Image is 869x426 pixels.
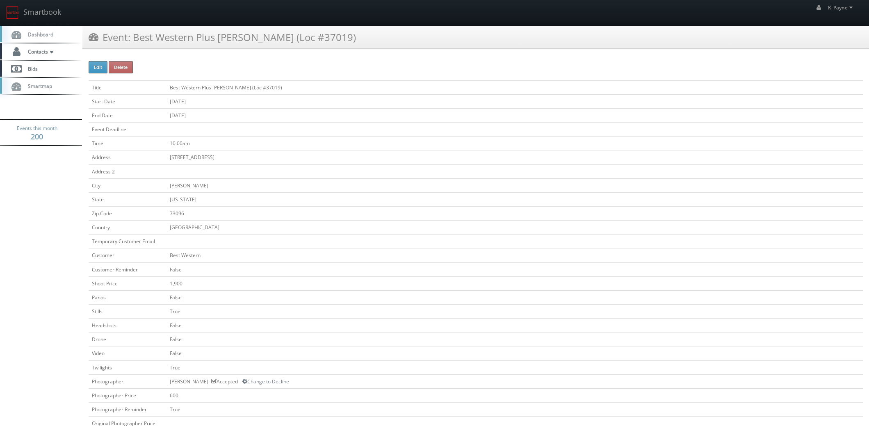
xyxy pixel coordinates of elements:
[167,150,863,164] td: [STREET_ADDRESS]
[89,178,167,192] td: City
[89,262,167,276] td: Customer Reminder
[89,123,167,137] td: Event Deadline
[24,31,53,38] span: Dashboard
[24,65,38,72] span: Bids
[167,333,863,346] td: False
[24,82,52,89] span: Smartmap
[89,206,167,220] td: Zip Code
[89,137,167,150] td: Time
[242,378,289,385] a: Change to Decline
[89,248,167,262] td: Customer
[89,346,167,360] td: Video
[89,388,167,402] td: Photographer Price
[89,108,167,122] td: End Date
[167,374,863,388] td: [PERSON_NAME] - Accepted --
[89,333,167,346] td: Drone
[167,346,863,360] td: False
[167,360,863,374] td: True
[167,304,863,318] td: True
[828,4,855,11] span: K_Payne
[167,248,863,262] td: Best Western
[89,150,167,164] td: Address
[89,192,167,206] td: State
[167,80,863,94] td: Best Western Plus [PERSON_NAME] (Loc #37019)
[167,276,863,290] td: 1,900
[89,61,107,73] button: Edit
[167,178,863,192] td: [PERSON_NAME]
[6,6,19,19] img: smartbook-logo.png
[167,402,863,416] td: True
[24,48,55,55] span: Contacts
[167,137,863,150] td: 10:00am
[89,221,167,235] td: Country
[89,276,167,290] td: Shoot Price
[167,319,863,333] td: False
[167,262,863,276] td: False
[167,388,863,402] td: 600
[89,290,167,304] td: Panos
[89,402,167,416] td: Photographer Reminder
[89,360,167,374] td: Twilights
[167,290,863,304] td: False
[89,80,167,94] td: Title
[89,30,356,44] h3: Event: Best Western Plus [PERSON_NAME] (Loc #37019)
[167,221,863,235] td: [GEOGRAPHIC_DATA]
[31,132,43,141] strong: 200
[167,206,863,220] td: 73096
[89,235,167,248] td: Temporary Customer Email
[89,319,167,333] td: Headshots
[89,304,167,318] td: Stills
[17,124,57,132] span: Events this month
[167,94,863,108] td: [DATE]
[167,192,863,206] td: [US_STATE]
[89,374,167,388] td: Photographer
[89,94,167,108] td: Start Date
[109,61,133,73] button: Delete
[167,108,863,122] td: [DATE]
[89,164,167,178] td: Address 2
